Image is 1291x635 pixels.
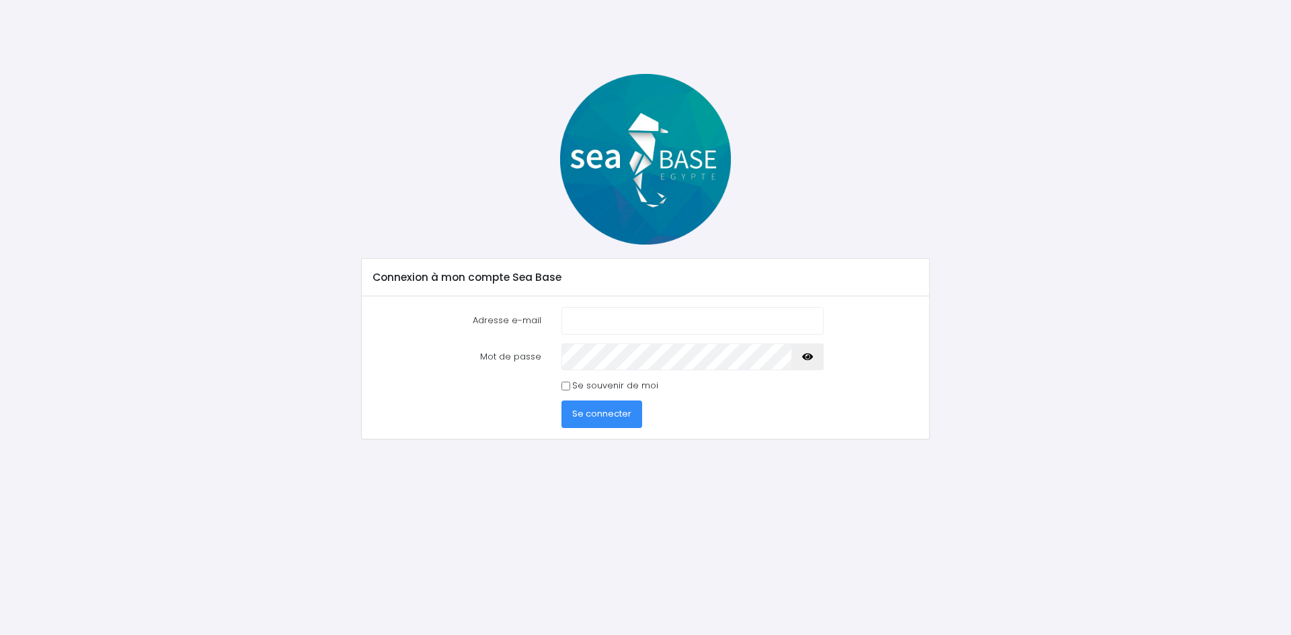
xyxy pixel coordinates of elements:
div: Connexion à mon compte Sea Base [362,259,929,296]
label: Adresse e-mail [363,307,551,334]
button: Se connecter [561,400,642,427]
span: Se connecter [572,407,631,420]
label: Se souvenir de moi [572,379,658,392]
label: Mot de passe [363,343,551,370]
